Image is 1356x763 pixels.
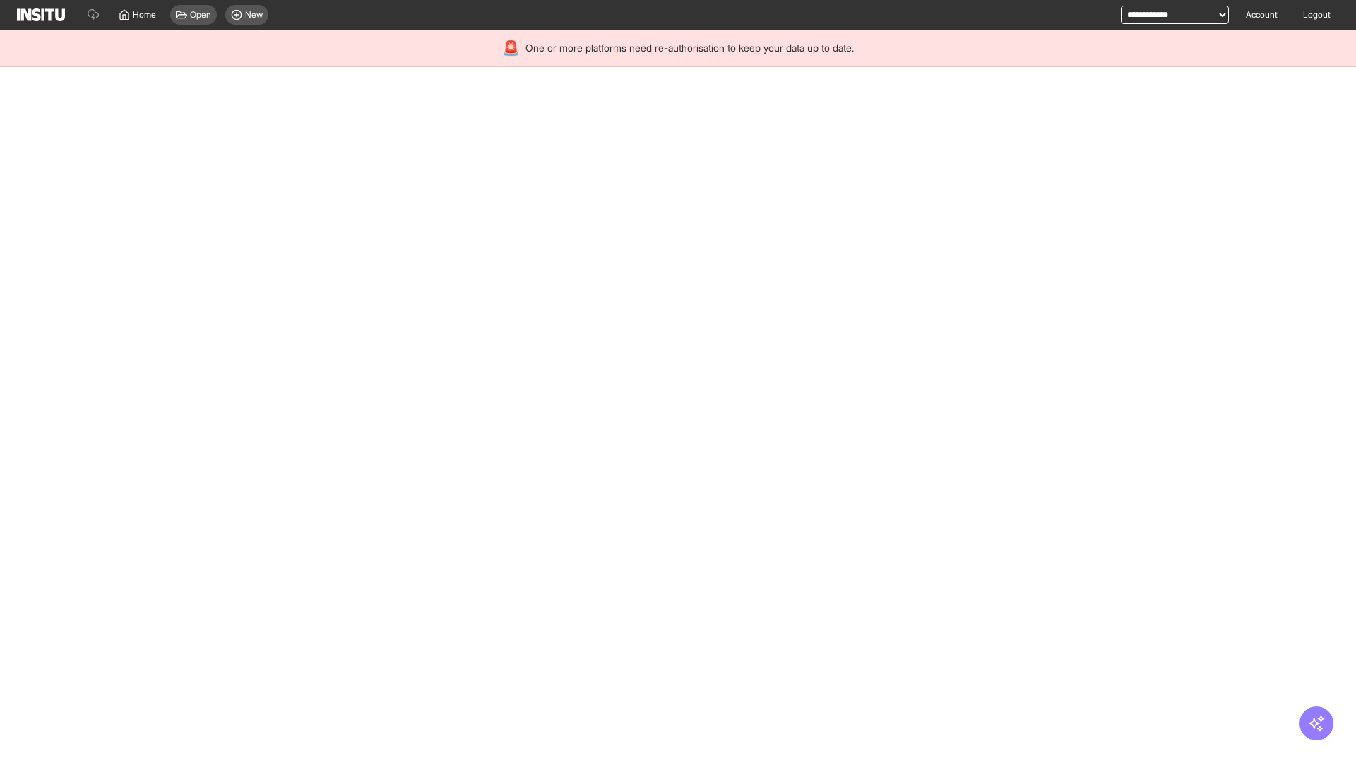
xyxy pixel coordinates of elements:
[133,9,156,20] span: Home
[17,8,65,21] img: Logo
[190,9,211,20] span: Open
[525,41,854,55] span: One or more platforms need re-authorisation to keep your data up to date.
[502,38,520,58] div: 🚨
[245,9,263,20] span: New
